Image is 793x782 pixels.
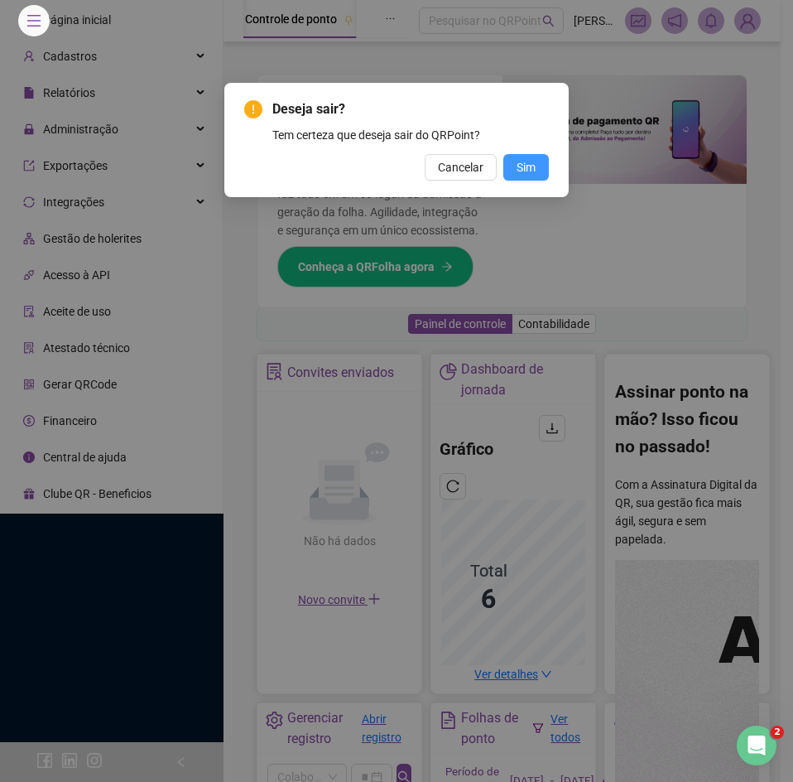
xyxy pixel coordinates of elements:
[737,726,776,765] iframe: Intercom live chat
[425,154,497,181] button: Cancelar
[272,126,549,144] div: Tem certeza que deseja sair do QRPoint?
[26,13,41,28] span: menu
[771,726,784,739] span: 2
[272,99,549,119] span: Deseja sair?
[244,100,262,118] span: exclamation-circle
[503,154,549,181] button: Sim
[517,158,536,176] span: Sim
[438,158,483,176] span: Cancelar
